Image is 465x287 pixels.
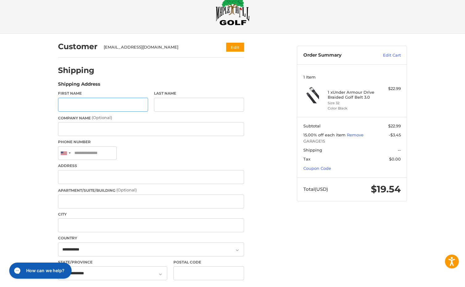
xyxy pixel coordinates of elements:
span: $19.54 [371,183,401,195]
button: Edit [226,43,244,52]
h3: Order Summary [303,52,370,58]
span: Shipping [303,148,322,152]
label: State/Province [58,259,167,265]
a: Edit Cart [370,52,401,58]
small: (Optional) [116,187,137,192]
li: Size 32 [328,101,375,106]
label: First Name [58,91,148,96]
span: $0.00 [389,156,401,161]
label: Apartment/Suite/Building [58,187,244,193]
label: Address [58,163,244,169]
a: Remove [347,132,363,137]
label: Postal Code [173,259,244,265]
div: $22.99 [376,86,401,92]
span: GARAGE15 [303,138,401,144]
li: Color Black [328,106,375,111]
h2: Customer [58,42,98,51]
span: $22.99 [388,123,401,128]
label: Company Name [58,115,244,121]
label: Last Name [154,91,244,96]
label: Phone Number [58,139,244,145]
label: City [58,212,244,217]
span: Total (USD) [303,186,328,192]
span: -- [398,148,401,152]
small: (Optional) [92,115,112,120]
div: United States: +1 [58,147,73,160]
span: -$3.45 [389,132,401,137]
span: Subtotal [303,123,321,128]
span: 15.00% off each item [303,132,347,137]
h4: 1 x Under Armour Drive Braided Golf Belt 3.0 [328,90,375,100]
legend: Shipping Address [58,81,100,91]
a: Coupon Code [303,166,331,171]
label: Country [58,235,244,241]
span: Tax [303,156,310,161]
div: [EMAIL_ADDRESS][DOMAIN_NAME] [104,44,214,50]
h3: 1 Item [303,75,401,79]
iframe: Gorgias live chat messenger [6,260,73,281]
h2: Shipping [58,66,94,75]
